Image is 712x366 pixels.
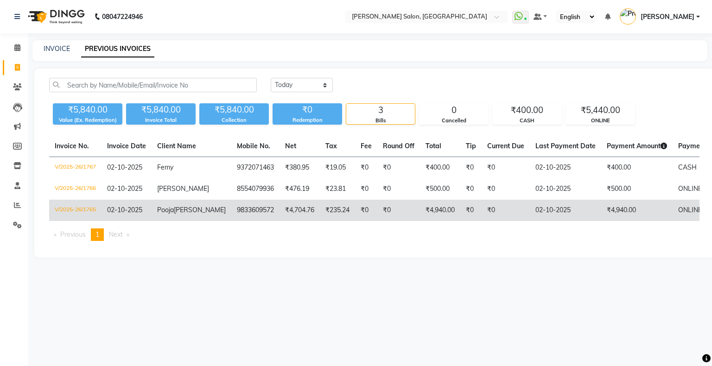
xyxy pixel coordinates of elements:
div: Redemption [273,116,342,124]
td: V/2025-26/1765 [49,200,102,221]
a: INVOICE [44,44,70,53]
span: ONLINE [678,184,702,193]
td: ₹500.00 [420,178,460,200]
div: ₹5,840.00 [126,103,196,116]
td: 9833609572 [231,200,280,221]
span: Previous [60,230,86,239]
td: 9372071463 [231,157,280,179]
span: [PERSON_NAME] [641,12,694,22]
td: ₹0 [355,200,377,221]
input: Search by Name/Mobile/Email/Invoice No [49,78,257,92]
td: ₹0 [482,178,530,200]
span: Tip [466,142,476,150]
td: ₹4,940.00 [420,200,460,221]
div: ₹0 [273,103,342,116]
td: ₹400.00 [420,157,460,179]
td: 02-10-2025 [530,178,601,200]
div: ONLINE [566,117,635,125]
td: ₹235.24 [320,200,355,221]
div: ₹5,840.00 [199,103,269,116]
span: Pooja [157,206,174,214]
span: Net [285,142,296,150]
td: 8554079936 [231,178,280,200]
td: ₹476.19 [280,178,320,200]
td: ₹0 [482,200,530,221]
td: ₹23.81 [320,178,355,200]
span: [PERSON_NAME] [157,184,209,193]
img: logo [24,4,87,30]
span: Payment Amount [607,142,667,150]
span: 02-10-2025 [107,206,142,214]
span: Current Due [487,142,524,150]
td: V/2025-26/1766 [49,178,102,200]
div: Cancelled [420,117,488,125]
span: 1 [95,230,99,239]
span: 02-10-2025 [107,184,142,193]
div: CASH [493,117,561,125]
td: ₹0 [377,200,420,221]
td: ₹0 [355,157,377,179]
span: 02-10-2025 [107,163,142,171]
td: V/2025-26/1767 [49,157,102,179]
td: ₹0 [377,157,420,179]
span: Invoice Date [107,142,146,150]
td: ₹4,704.76 [280,200,320,221]
div: Value (Ex. Redemption) [53,116,122,124]
span: Total [426,142,441,150]
td: ₹19.05 [320,157,355,179]
td: ₹0 [460,200,482,221]
td: ₹500.00 [601,178,673,200]
td: ₹0 [460,178,482,200]
span: Femy [157,163,173,171]
span: Next [109,230,123,239]
span: Invoice No. [55,142,89,150]
span: Client Name [157,142,196,150]
span: [PERSON_NAME] [174,206,226,214]
div: ₹400.00 [493,104,561,117]
div: 3 [346,104,415,117]
span: Fee [361,142,372,150]
td: 02-10-2025 [530,157,601,179]
td: ₹0 [460,157,482,179]
td: ₹400.00 [601,157,673,179]
td: ₹4,940.00 [601,200,673,221]
div: ₹5,440.00 [566,104,635,117]
img: Pradip Vaishnav [620,8,636,25]
div: Collection [199,116,269,124]
b: 08047224946 [102,4,143,30]
span: Mobile No. [237,142,270,150]
span: Round Off [383,142,414,150]
td: ₹0 [377,178,420,200]
div: Bills [346,117,415,125]
nav: Pagination [49,228,699,241]
span: Tax [325,142,337,150]
td: ₹380.95 [280,157,320,179]
span: Last Payment Date [535,142,596,150]
span: CASH [678,163,697,171]
div: ₹5,840.00 [53,103,122,116]
div: 0 [420,104,488,117]
div: Invoice Total [126,116,196,124]
td: ₹0 [355,178,377,200]
span: ONLINE [678,206,702,214]
a: PREVIOUS INVOICES [81,41,154,57]
td: ₹0 [482,157,530,179]
td: 02-10-2025 [530,200,601,221]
